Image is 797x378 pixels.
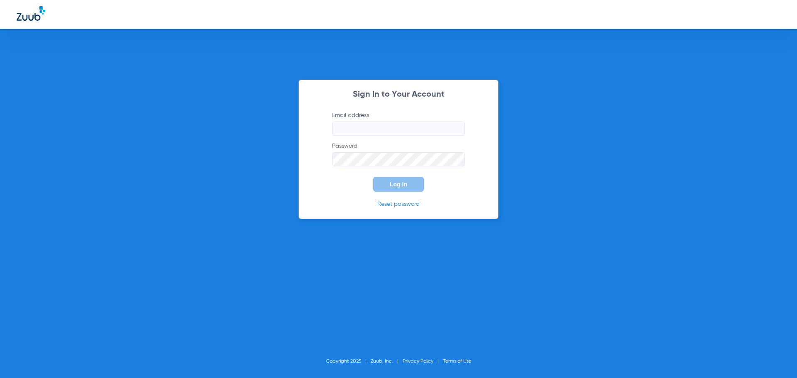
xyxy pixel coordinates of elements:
input: Email address [332,122,465,136]
a: Reset password [377,201,420,207]
a: Terms of Use [443,359,472,364]
a: Privacy Policy [403,359,433,364]
input: Password [332,152,465,166]
li: Copyright 2025 [326,357,371,366]
img: Zuub Logo [17,6,45,21]
label: Email address [332,111,465,136]
label: Password [332,142,465,166]
li: Zuub, Inc. [371,357,403,366]
h2: Sign In to Your Account [320,90,477,99]
button: Log In [373,177,424,192]
span: Log In [390,181,407,188]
